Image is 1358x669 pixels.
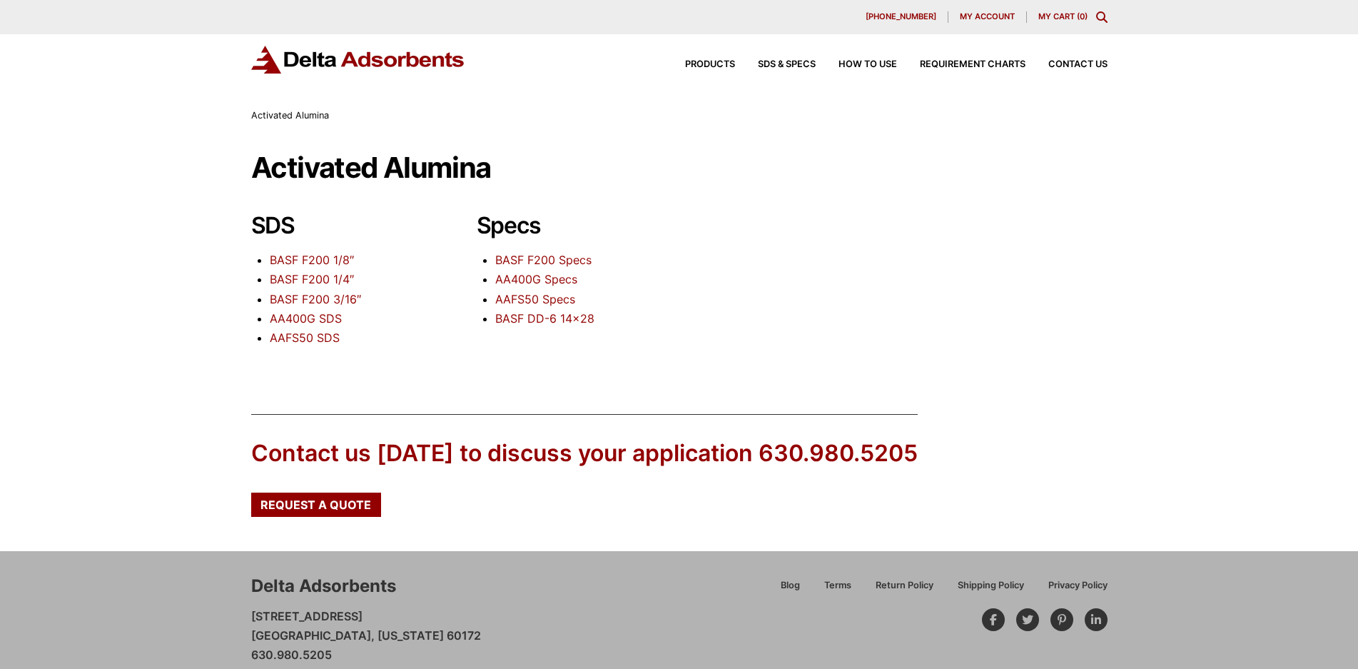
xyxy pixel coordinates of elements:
[270,292,361,306] a: BASF F200 3/16″
[735,60,816,69] a: SDS & SPECS
[270,272,354,286] a: BASF F200 1/4″
[1048,581,1108,590] span: Privacy Policy
[958,581,1024,590] span: Shipping Policy
[260,499,371,510] span: Request a Quote
[495,311,594,326] a: BASF DD-6 14×28
[854,11,948,23] a: [PHONE_NUMBER]
[946,578,1036,603] a: Shipping Policy
[251,212,431,239] h2: SDS
[251,110,329,121] span: Activated Alumina
[769,578,812,603] a: Blog
[270,331,340,345] a: AAFS50 SDS
[838,60,897,69] span: How to Use
[495,272,577,286] a: AA400G Specs
[876,581,933,590] span: Return Policy
[1048,60,1108,69] span: Contact Us
[948,11,1027,23] a: My account
[1080,11,1085,21] span: 0
[685,60,735,69] span: Products
[251,493,381,517] a: Request a Quote
[824,581,851,590] span: Terms
[1025,60,1108,69] a: Contact Us
[920,60,1025,69] span: Requirement Charts
[270,311,342,326] a: AA400G SDS
[781,581,800,590] span: Blog
[251,438,918,470] div: Contact us [DATE] to discuss your application 630.980.5205
[758,60,816,69] span: SDS & SPECS
[897,60,1025,69] a: Requirement Charts
[812,578,863,603] a: Terms
[662,60,735,69] a: Products
[251,46,465,74] img: Delta Adsorbents
[477,212,657,239] h2: Specs
[495,292,575,306] a: AAFS50 Specs
[960,13,1015,21] span: My account
[1038,11,1088,21] a: My Cart (0)
[251,152,1108,183] h1: Activated Alumina
[251,574,396,598] div: Delta Adsorbents
[270,253,354,267] a: BASF F200 1/8″
[1096,11,1108,23] div: Toggle Modal Content
[866,13,936,21] span: [PHONE_NUMBER]
[816,60,897,69] a: How to Use
[1036,578,1108,603] a: Privacy Policy
[495,253,592,267] a: BASF F200 Specs
[863,578,946,603] a: Return Policy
